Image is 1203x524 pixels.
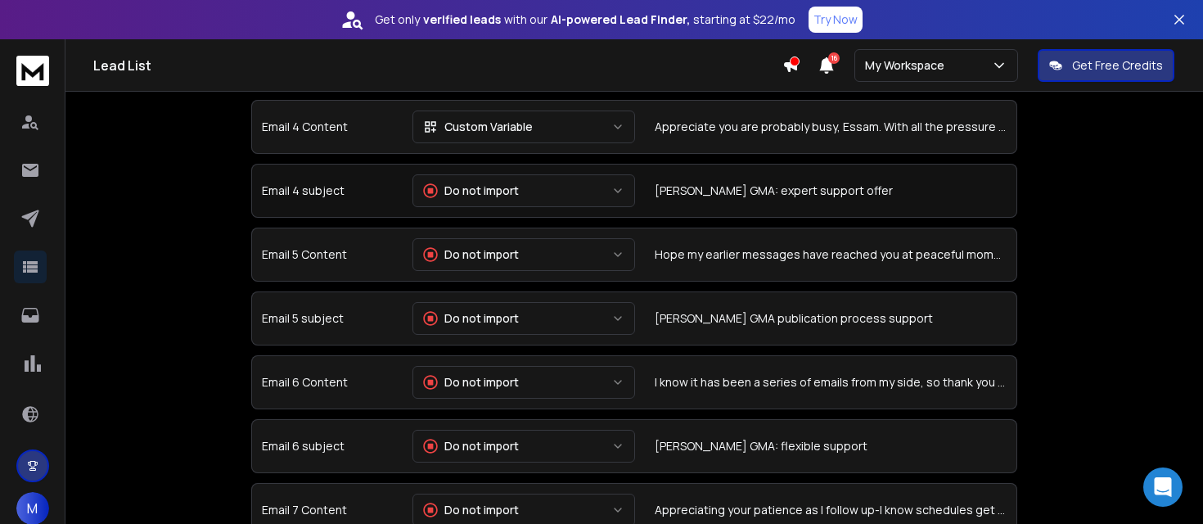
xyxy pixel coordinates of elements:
p: My Workspace [865,57,951,74]
div: Open Intercom Messenger [1143,468,1183,507]
td: Email 4 subject [251,164,403,218]
td: [PERSON_NAME] GMA: expert support offer [645,164,1017,218]
div: Do not import [423,502,519,518]
button: Try Now [809,7,863,33]
p: Get only with our starting at $22/mo [375,11,795,28]
span: 16 [828,52,840,64]
td: Email 5 subject [251,291,403,346]
div: Custom Variable [423,119,533,135]
td: Hope my earlier messages have reached you at peaceful moments and not added noise to your week. I... [645,228,1017,282]
div: Do not import [423,246,519,263]
div: Do not import [423,438,519,454]
td: Appreciate you are probably busy, Essam. With all the pressure on Medical Directors like yourself... [645,100,1017,154]
button: Get Free Credits [1038,49,1174,82]
strong: AI-powered Lead Finder, [551,11,690,28]
div: Do not import [423,310,519,327]
img: logo [16,56,49,86]
td: Email 5 Content [251,228,403,282]
td: Email 6 subject [251,419,403,473]
p: Try Now [813,11,858,28]
div: Do not import [423,374,519,391]
h1: Lead List [93,56,782,75]
td: I know it has been a series of emails from my side, so thank you for your patience as I follow up... [645,355,1017,409]
strong: verified leads [423,11,501,28]
div: Do not import [423,183,519,199]
p: Get Free Credits [1072,57,1163,74]
td: [PERSON_NAME] GMA publication process support [645,291,1017,346]
td: Email 6 Content [251,355,403,409]
td: Email 4 Content [251,100,403,154]
td: [PERSON_NAME] GMA: flexible support [645,419,1017,473]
